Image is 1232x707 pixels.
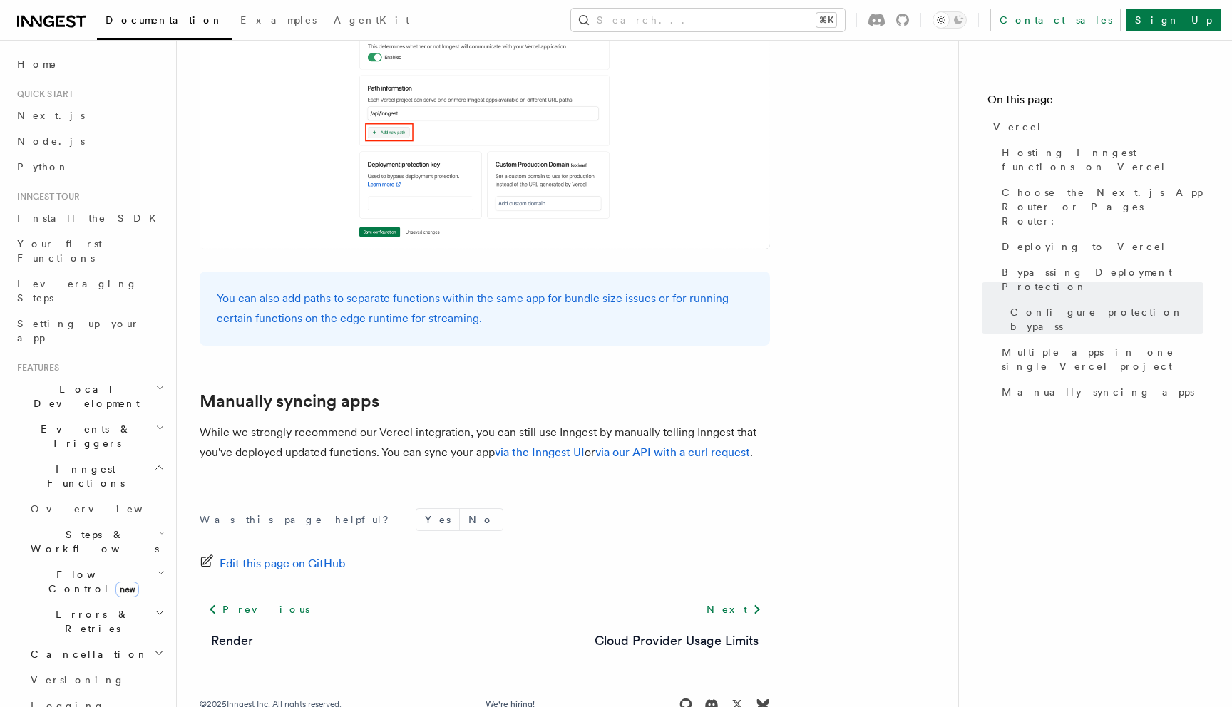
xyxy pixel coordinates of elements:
[334,14,409,26] span: AgentKit
[595,631,759,651] a: Cloud Provider Usage Limits
[11,376,168,416] button: Local Development
[987,91,1203,114] h4: On this page
[25,667,168,693] a: Versioning
[571,9,845,31] button: Search...⌘K
[11,191,80,202] span: Inngest tour
[11,456,168,496] button: Inngest Functions
[698,597,770,622] a: Next
[11,462,154,490] span: Inngest Functions
[232,4,325,38] a: Examples
[987,114,1203,140] a: Vercel
[97,4,232,40] a: Documentation
[25,567,157,596] span: Flow Control
[996,379,1203,405] a: Manually syncing apps
[11,205,168,231] a: Install the SDK
[200,554,346,574] a: Edit this page on GitHub
[11,382,155,411] span: Local Development
[115,582,139,597] span: new
[17,57,57,71] span: Home
[996,234,1203,259] a: Deploying to Vercel
[11,416,168,456] button: Events & Triggers
[240,14,317,26] span: Examples
[200,391,379,411] a: Manually syncing apps
[11,88,73,100] span: Quick start
[31,674,125,686] span: Versioning
[11,231,168,271] a: Your first Functions
[11,271,168,311] a: Leveraging Steps
[1002,145,1203,174] span: Hosting Inngest functions on Vercel
[11,422,155,450] span: Events & Triggers
[25,641,168,667] button: Cancellation
[200,423,770,463] p: While we strongly recommend our Vercel integration, you can still use Inngest by manually telling...
[816,13,836,27] kbd: ⌘K
[996,180,1203,234] a: Choose the Next.js App Router or Pages Router:
[25,527,159,556] span: Steps & Workflows
[416,509,459,530] button: Yes
[200,597,317,622] a: Previous
[11,311,168,351] a: Setting up your app
[25,607,155,636] span: Errors & Retries
[1010,305,1203,334] span: Configure protection bypass
[996,140,1203,180] a: Hosting Inngest functions on Vercel
[106,14,223,26] span: Documentation
[1002,385,1194,399] span: Manually syncing apps
[460,509,503,530] button: No
[996,259,1203,299] a: Bypassing Deployment Protection
[220,554,346,574] span: Edit this page on GitHub
[495,445,585,459] a: via the Inngest UI
[996,339,1203,379] a: Multiple apps in one single Vercel project
[17,161,69,172] span: Python
[933,11,967,29] button: Toggle dark mode
[25,562,168,602] button: Flow Controlnew
[200,512,399,527] p: Was this page helpful?
[1005,299,1203,339] a: Configure protection bypass
[1126,9,1221,31] a: Sign Up
[200,272,770,346] div: You can also add paths to separate functions within the same app for bundle size issues or for ru...
[25,496,168,522] a: Overview
[990,9,1121,31] a: Contact sales
[211,631,253,651] a: Render
[11,51,168,77] a: Home
[17,318,140,344] span: Setting up your app
[595,445,750,459] a: via our API with a curl request
[11,103,168,128] a: Next.js
[17,212,165,224] span: Install the SDK
[1002,239,1166,254] span: Deploying to Vercel
[1002,345,1203,373] span: Multiple apps in one single Vercel project
[17,110,85,121] span: Next.js
[11,154,168,180] a: Python
[1002,185,1203,228] span: Choose the Next.js App Router or Pages Router:
[11,362,59,373] span: Features
[17,135,85,147] span: Node.js
[25,647,148,661] span: Cancellation
[993,120,1042,134] span: Vercel
[25,602,168,641] button: Errors & Retries
[1002,265,1203,294] span: Bypassing Deployment Protection
[17,278,138,304] span: Leveraging Steps
[17,238,102,264] span: Your first Functions
[25,522,168,562] button: Steps & Workflows
[11,128,168,154] a: Node.js
[325,4,418,38] a: AgentKit
[31,503,178,515] span: Overview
